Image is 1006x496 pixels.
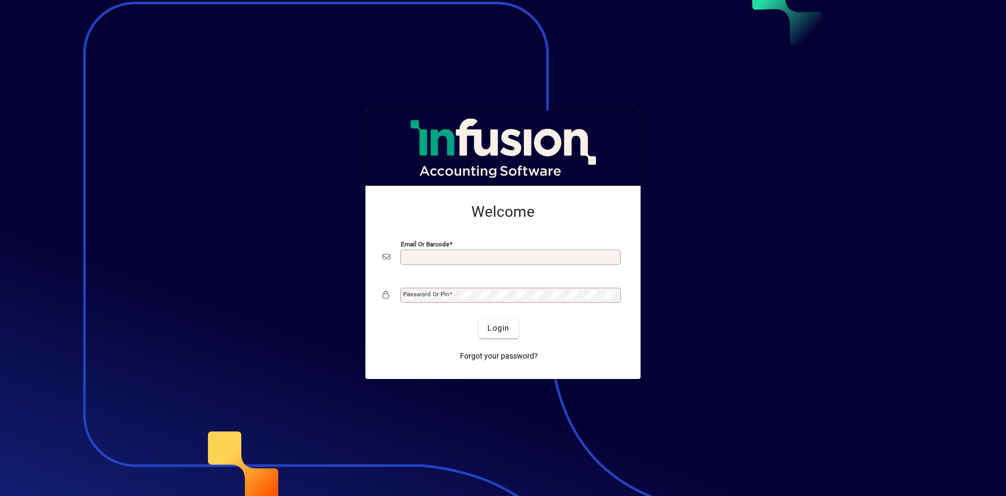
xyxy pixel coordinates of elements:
[460,351,538,362] span: Forgot your password?
[401,240,449,247] mat-label: Email or Barcode
[487,323,509,334] span: Login
[479,319,518,338] button: Login
[403,290,449,298] mat-label: Password or Pin
[456,347,542,366] a: Forgot your password?
[383,203,623,221] h2: Welcome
